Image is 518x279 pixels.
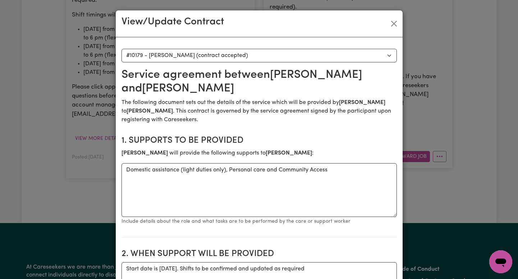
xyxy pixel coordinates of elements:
[127,108,173,114] b: [PERSON_NAME]
[122,16,224,28] h3: View/Update Contract
[489,250,512,273] iframe: Button to launch messaging window
[122,219,350,224] small: Include details about the role and what tasks are to be performed by the care or support worker
[122,149,397,157] p: will provide the following supports to :
[339,100,385,105] b: [PERSON_NAME]
[388,18,400,29] button: Close
[122,163,397,217] textarea: Domestic assistance (light duties only), Personal care and Community Access
[266,150,312,156] b: [PERSON_NAME]
[122,249,397,259] h2: 2. When support will be provided
[122,150,169,156] b: [PERSON_NAME]
[122,68,397,96] h2: Service agreement between [PERSON_NAME] and [PERSON_NAME]
[122,98,397,124] p: The following document sets out the details of the service which will be provided by to . This co...
[122,136,397,146] h2: 1. Supports to be provided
